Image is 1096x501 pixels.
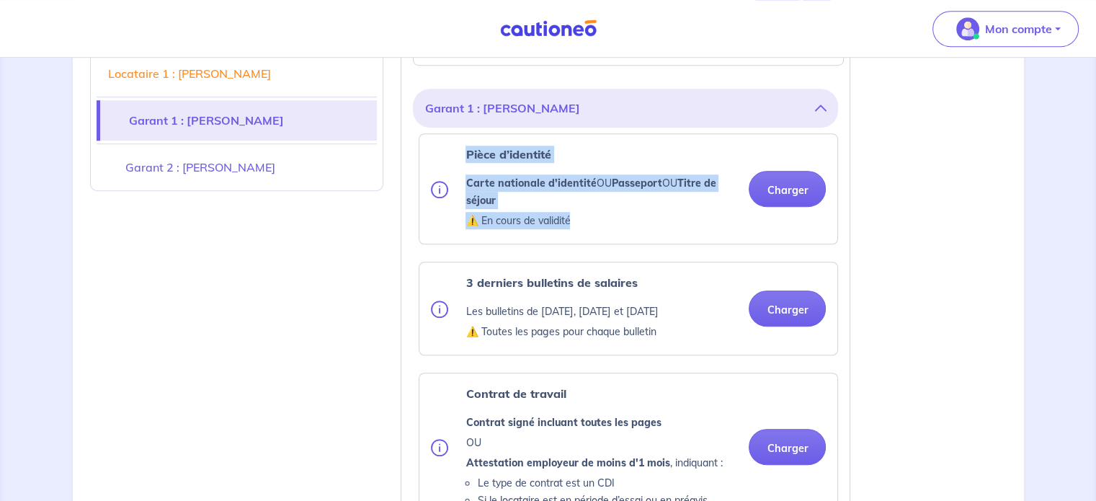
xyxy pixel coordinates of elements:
button: Charger [749,429,826,465]
p: OU OU [465,174,737,209]
a: Garant 2 : [PERSON_NAME] [97,148,378,188]
strong: Passeport [611,177,661,190]
p: , indiquant : [465,454,722,471]
p: ⚠️ En cours de validité [465,212,737,229]
div: categoryName: pay-slip, userCategory: cdi [419,262,838,355]
strong: Carte nationale d'identité [465,177,596,190]
button: illu_account_valid_menu.svgMon compte [932,11,1079,47]
p: Mon compte [985,20,1052,37]
img: info.svg [431,301,448,318]
img: illu_account_valid_menu.svg [956,17,979,40]
p: Les bulletins de [DATE], [DATE] et [DATE] [465,303,658,320]
img: info.svg [431,439,448,456]
strong: Attestation employeur de moins d'1 mois [465,456,669,469]
strong: Contrat de travail [465,386,566,401]
button: Charger [749,171,826,207]
button: Garant 1 : [PERSON_NAME] [424,94,827,122]
a: Garant 1 : [PERSON_NAME] [100,101,378,141]
div: categoryName: national-id, userCategory: cdi [419,133,838,244]
p: OU [465,434,722,451]
strong: Contrat signé incluant toutes les pages [465,416,661,429]
button: Charger [749,291,826,327]
img: Cautioneo [494,19,602,37]
a: Locataire 1 : [PERSON_NAME] [97,54,378,94]
p: ⚠️ Toutes les pages pour chaque bulletin [465,323,658,340]
strong: 3 derniers bulletins de salaires [465,275,637,290]
li: Le type de contrat est un CDI [477,474,722,492]
strong: Pièce d’identité [465,147,551,161]
img: info.svg [431,181,448,198]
